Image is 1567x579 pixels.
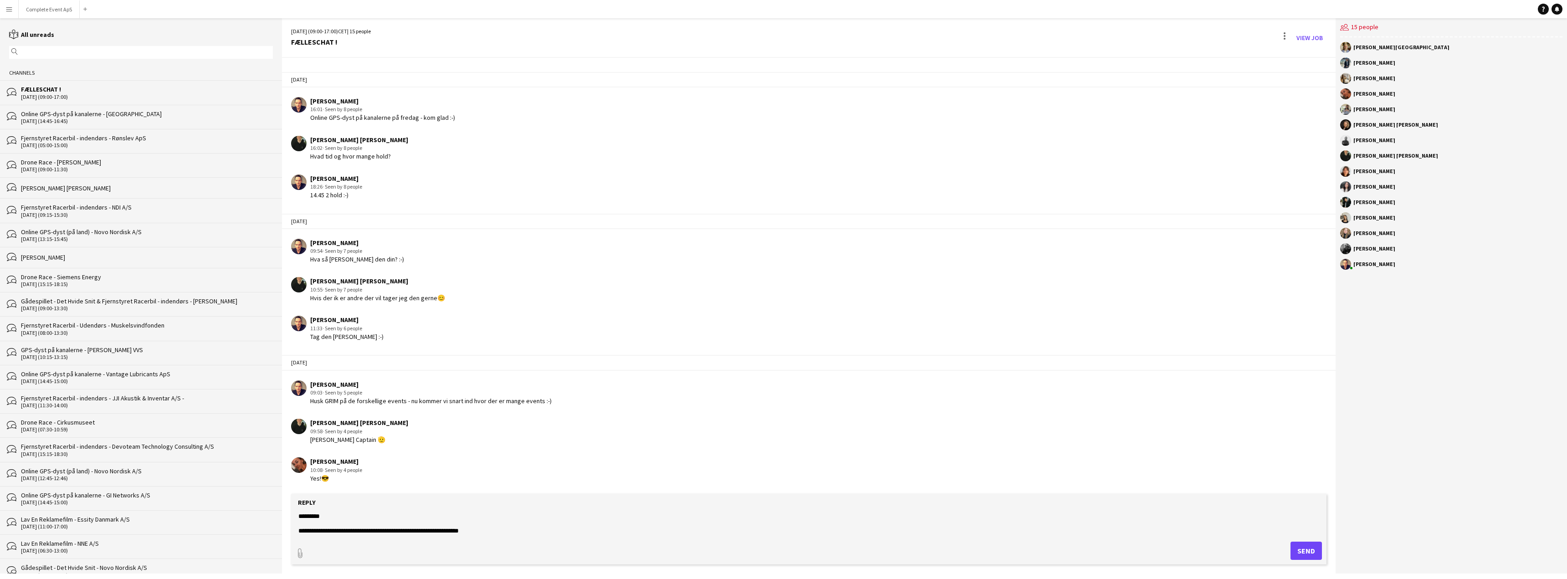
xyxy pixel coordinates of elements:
div: [PERSON_NAME] [1353,107,1395,112]
div: Husk GRIM på de forskellige events - nu kommer vi snart ind hvor der er mange events :-) [310,397,552,405]
div: Hvis der ik er andre der vil tager jeg den gerne😊 [310,294,445,302]
div: Online GPS-dyst på kanalerne - Vantage Lubricants ApS [21,370,273,378]
div: Drone Race - Cirkusmuseet [21,418,273,426]
div: GPS-dyst på kanalerne - [PERSON_NAME] VVS [21,346,273,354]
div: [PERSON_NAME] [PERSON_NAME] [21,184,273,192]
span: · Seen by 7 people [323,247,362,254]
div: [PERSON_NAME] [PERSON_NAME] [310,277,445,285]
div: [PERSON_NAME] [310,174,362,183]
div: Online GPS-dyst på kanalerne - [GEOGRAPHIC_DATA] [21,110,273,118]
div: [DATE] [282,355,1336,370]
span: · Seen by 4 people [323,466,362,473]
div: [DATE] (07:30-10:59) [21,426,273,433]
div: [DATE] (05:00-15:00) [21,142,273,149]
div: 18:26 [310,183,362,191]
div: [DATE] (09:15-15:30) [21,212,273,218]
div: FÆLLESCHAT ! [21,85,273,93]
div: [PERSON_NAME] [1353,76,1395,81]
div: [PERSON_NAME] [1353,184,1395,190]
div: Fjernstyret Racerbil - indendørs - Rønslev ApS [21,134,273,142]
div: Fjernstyret Racerbil - Udendørs - Muskelsvindfonden [21,321,273,329]
div: [PERSON_NAME] [1353,215,1395,220]
span: · Seen by 5 people [323,389,362,396]
div: [PERSON_NAME] [1353,246,1395,251]
div: [PERSON_NAME] [1353,60,1395,66]
span: · Seen by 4 people [323,428,362,435]
div: [PERSON_NAME] [PERSON_NAME] [1353,153,1438,159]
div: [PERSON_NAME] [310,457,362,466]
div: 09:54 [310,247,404,255]
div: [DATE] (13:15-15:45) [21,236,273,242]
div: 15 people [1340,18,1562,37]
div: 10:08 [310,466,362,474]
div: [PERSON_NAME] [PERSON_NAME] [310,136,408,144]
div: Yes!😎 [310,474,362,482]
div: [DATE] (10:15-13:15) [21,354,273,360]
div: [DATE] (09:00-11:30) [21,166,273,173]
div: [PERSON_NAME] [1353,200,1395,205]
div: [DATE] (15:15-18:30) [21,451,273,457]
div: [DATE] (12:45-12:46) [21,475,273,482]
div: Tag den [PERSON_NAME] :-) [310,333,384,341]
div: [PERSON_NAME] [310,97,455,105]
div: FÆLLESCHAT ! [291,38,371,46]
div: [PERSON_NAME] Captain 🫡 [310,436,408,444]
div: [PERSON_NAME] [1353,231,1395,236]
div: 16:01 [310,105,455,113]
div: [DATE] [282,72,1336,87]
span: · Seen by 7 people [323,286,362,293]
div: Lav En Reklamefilm - NNE A/S [21,539,273,548]
div: Drone Race - [PERSON_NAME] [21,158,273,166]
div: Online GPS-dyst (på land) - Novo Nordisk A/S [21,467,273,475]
div: Gådespillet - Det Hvide Snit - Novo Nordisk A/S [21,564,273,572]
div: Drone Race - Siemens Energy [21,273,273,281]
div: [DATE] (09:00-13:30) [21,305,273,312]
div: Hva så [PERSON_NAME] den din? :-) [310,255,404,263]
div: [DATE] (14:45-16:45) [21,118,273,124]
div: [DATE] (09:00-17:00) [21,94,273,100]
div: 10:55 [310,286,445,294]
div: Online GPS-dyst på kanalerne på fredag - kom glad :-) [310,113,455,122]
div: 14.45 2 hold :-) [310,191,362,199]
div: 09:03 [310,389,552,397]
div: [DATE] (11:45-15:45) [21,572,273,579]
div: [PERSON_NAME][GEOGRAPHIC_DATA] [1353,45,1449,50]
div: [DATE] (11:00-17:00) [21,523,273,530]
div: [DATE] (09:00-17:00) | 15 people [291,27,371,36]
div: [DATE] [282,214,1336,229]
div: [DATE] (14:45-15:00) [21,499,273,506]
span: · Seen by 6 people [323,325,362,332]
span: · Seen by 8 people [323,106,362,113]
div: [DATE] (08:00-13:30) [21,330,273,336]
div: [PERSON_NAME] [PERSON_NAME] [1353,122,1438,128]
div: Gådespillet - Det Hvide Snit & Fjernstyret Racerbil - indendørs - [PERSON_NAME] [21,297,273,305]
div: Lav En Reklamefilm - Essity Danmark A/S [21,515,273,523]
div: [PERSON_NAME] [1353,138,1395,143]
div: [DATE] (11:30-14:00) [21,402,273,409]
span: CET [338,28,347,35]
div: [PERSON_NAME] [310,316,384,324]
div: Online GPS-dyst (på land) - Novo Nordisk A/S [21,228,273,236]
div: Fjernstyret Racerbil - indendørs - NDI A/S [21,203,273,211]
label: Reply [298,498,316,507]
div: [DATE] (14:45-15:00) [21,378,273,384]
button: Complete Event ApS [19,0,80,18]
a: All unreads [9,31,54,39]
div: [PERSON_NAME] [310,239,404,247]
div: [DATE] (15:15-18:15) [21,281,273,287]
button: Send [1290,542,1322,560]
div: Online GPS-dyst på kanalerne - GI Networks A/S [21,491,273,499]
div: Fjernstyret Racerbil - indendørs - Devoteam Technology Consulting A/S [21,442,273,451]
div: Hvad tid og hvor mange hold? [310,152,408,160]
div: [PERSON_NAME] [21,253,273,261]
div: [PERSON_NAME] [1353,91,1395,97]
a: View Job [1293,31,1326,45]
div: [PERSON_NAME] [1353,261,1395,267]
div: 11:33 [310,324,384,333]
div: 09:58 [310,427,408,436]
div: 16:02 [310,144,408,152]
div: Fjernstyret Racerbil - indendørs - JJI Akustik & Inventar A/S - [21,394,273,402]
div: [PERSON_NAME] [1353,169,1395,174]
div: [PERSON_NAME] [PERSON_NAME] [310,419,408,427]
div: [PERSON_NAME] [310,380,552,389]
